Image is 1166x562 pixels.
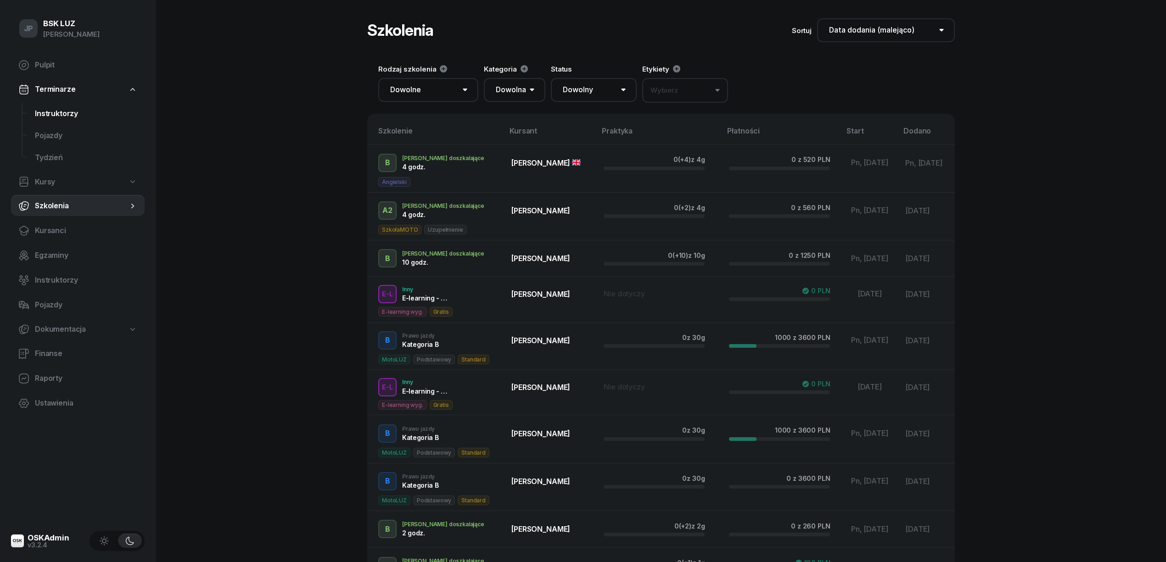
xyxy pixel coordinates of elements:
span: Pulpit [35,59,137,71]
div: BSK LUZ [43,20,100,28]
span: Terminarze [35,83,75,95]
th: Płatności [722,125,841,145]
span: Dokumentacja [35,323,86,335]
span: [DATE] [905,524,930,534]
span: [DATE] [905,206,930,215]
span: E-learning wyg. [378,307,427,317]
span: [PERSON_NAME] [511,477,570,486]
span: Nie dotyczy [604,289,645,298]
span: [DATE] [905,383,930,392]
span: SzkołaMOTO [378,225,421,234]
div: 0 z 3600 PLN [786,474,830,482]
span: [DATE] [905,477,930,486]
a: Finanse [11,343,145,365]
span: E-learning wyg. [378,400,427,410]
a: Ustawienia [11,392,145,414]
span: [DATE] [905,289,930,299]
span: Szkolenia [35,200,128,212]
a: Egzaminy [11,245,145,267]
span: Standard [458,355,489,364]
span: (+2) [678,204,691,211]
span: Podstawowy [413,355,455,364]
span: MotoLUZ [378,448,410,457]
span: Pn, [DATE] [851,335,888,345]
span: [PERSON_NAME] [511,336,570,345]
span: [PERSON_NAME] [511,289,570,299]
div: 1000 z 3600 PLN [775,334,830,341]
span: [PERSON_NAME] [511,158,581,167]
span: [PERSON_NAME] [511,429,570,438]
a: Pojazdy [28,125,145,147]
span: Standard [458,448,489,457]
span: [PERSON_NAME] [511,206,570,215]
span: [PERSON_NAME] [511,524,570,534]
div: 0 z 560 PLN [791,204,830,211]
span: Pojazdy [35,299,137,311]
a: Kursanci [11,220,145,242]
span: Uzupełnienie [424,225,466,234]
div: [PERSON_NAME] [43,28,100,40]
span: (+4) [678,156,691,163]
a: Dokumentacja [11,319,145,340]
span: Pn, [DATE] [851,206,888,215]
span: [DATE] [905,336,930,345]
span: Tydzień [35,152,137,164]
span: [DATE] [905,429,930,438]
div: 0 z 30g [682,426,705,434]
span: Podstawowy [413,448,455,457]
a: Terminarze [11,79,145,100]
span: Pn, [DATE] [851,254,888,263]
th: Szkolenie [367,125,504,145]
div: 0 z 2g [674,522,705,530]
span: Egzaminy [35,250,137,262]
img: logo-xs@2x.png [11,534,24,547]
span: Standard [458,495,489,505]
span: Raporty [35,373,137,384]
span: Pn, [DATE] [851,158,888,167]
span: (+2) [679,522,691,530]
span: Pn, [DATE] [851,428,888,438]
span: [DATE] [858,382,882,391]
span: Angielski [378,177,410,187]
span: Pn, [DATE] [905,158,942,167]
span: [DATE] [858,289,882,298]
span: MotoLUZ [378,355,410,364]
span: Instruktorzy [35,274,137,286]
th: Praktyka [596,125,722,145]
a: Instruktorzy [28,103,145,125]
a: Pojazdy [11,294,145,316]
div: 1000 z 3600 PLN [775,426,830,434]
span: Pn, [DATE] [851,524,888,534]
span: [PERSON_NAME] [511,383,570,392]
div: 0 z 4g [674,204,705,211]
a: Instruktorzy [11,269,145,291]
span: [DATE] [905,254,930,263]
div: 0 z 4g [673,156,705,163]
div: OSKAdmin [28,534,69,542]
div: v3.2.4 [28,542,69,548]
span: MotoLUZ [378,495,410,505]
div: 0 z 10g [668,251,705,259]
div: 0 z 1250 PLN [789,251,830,259]
span: [PERSON_NAME] [511,254,570,263]
div: Wybierz [650,84,678,96]
div: 0 z 30g [682,334,705,341]
span: Nie dotyczy [604,382,645,391]
h1: Szkolenia [367,22,433,39]
div: 0 PLN [802,380,830,388]
span: (+10) [673,251,688,259]
span: Podstawowy [413,495,455,505]
span: Pojazdy [35,130,137,142]
a: Pulpit [11,54,145,76]
div: 0 z 520 PLN [791,156,830,163]
span: Kursy [35,176,55,188]
a: Kursy [11,172,145,193]
span: Instruktorzy [35,108,137,120]
span: Ustawienia [35,397,137,409]
a: Raporty [11,367,145,390]
span: Finanse [35,348,137,360]
div: 0 z 260 PLN [791,522,830,530]
div: 0 z 30g [682,474,705,482]
span: JP [24,25,34,33]
span: Kursanci [35,225,137,237]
